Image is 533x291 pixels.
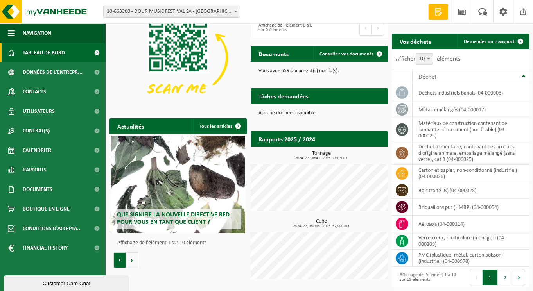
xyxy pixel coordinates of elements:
[396,269,457,286] div: Affichage de l'élément 1 à 10 sur 13 éléments
[416,53,433,65] span: 10
[418,74,436,80] span: Déchet
[413,250,529,267] td: PMC (plastique, métal, carton boisson) (industriel) (04-000978)
[4,274,131,291] iframe: chat widget
[413,232,529,250] td: verre creux, multicolore (ménager) (04-000209)
[23,238,68,258] span: Financial History
[126,252,138,268] button: Volgende
[372,20,384,36] button: Next
[251,46,296,61] h2: Documents
[513,270,525,285] button: Next
[109,118,152,134] h2: Actualités
[470,270,483,285] button: Previous
[23,102,55,121] span: Utilisateurs
[413,182,529,199] td: bois traité (B) (04-000028)
[258,68,380,74] p: Vous avez 659 document(s) non lu(s).
[416,54,433,64] span: 10
[103,6,240,18] span: 10-663300 - DOUR MUSIC FESTIVAL SA - DOUR
[23,62,83,82] span: Données de l'entrepr...
[23,199,70,219] span: Boutique en ligne
[255,224,388,228] span: 2024: 27,160 m3 - 2025: 57,000 m3
[413,84,529,101] td: déchets industriels banals (04-000008)
[113,252,126,268] button: Vorige
[23,180,52,199] span: Documents
[359,20,372,36] button: Previous
[413,101,529,118] td: métaux mélangés (04-000017)
[104,6,240,17] span: 10-663300 - DOUR MUSIC FESTIVAL SA - DOUR
[109,6,247,109] img: Download de VHEPlus App
[483,270,498,285] button: 1
[458,34,528,49] a: Demander un transport
[251,131,323,146] h2: Rapports 2025 / 2024
[251,88,316,104] h2: Tâches demandées
[23,23,51,43] span: Navigation
[319,52,373,57] span: Consulter vos documents
[23,219,82,238] span: Conditions d'accepta...
[255,219,388,228] h3: Cube
[23,121,50,141] span: Contrat(s)
[193,118,246,134] a: Tous les articles
[23,141,51,160] span: Calendrier
[111,136,246,233] a: Que signifie la nouvelle directive RED pour vous en tant que client ?
[413,199,529,216] td: briquaillons pur (HMRP) (04-000054)
[413,118,529,141] td: matériaux de construction contenant de l'amiante lié au ciment (non friable) (04-000023)
[255,151,388,160] h3: Tonnage
[392,34,439,49] h2: Vos déchets
[464,39,515,44] span: Demander un transport
[258,111,380,116] p: Aucune donnée disponible.
[498,270,513,285] button: 2
[23,43,65,62] span: Tableau de bord
[413,216,529,232] td: aérosols (04-000114)
[320,146,387,162] a: Consulter les rapports
[23,160,47,180] span: Rapports
[255,19,316,36] div: Affichage de l'élément 0 à 0 sur 0 éléments
[413,165,529,182] td: carton et papier, non-conditionné (industriel) (04-000026)
[396,56,460,62] label: Afficher éléments
[23,82,46,102] span: Contacts
[255,156,388,160] span: 2024: 277,864 t - 2025: 215,300 t
[117,240,243,246] p: Affichage de l'élément 1 sur 10 éléments
[313,46,387,62] a: Consulter vos documents
[413,141,529,165] td: déchet alimentaire, contenant des produits d'origine animale, emballage mélangé (sans verre), cat...
[117,212,230,225] span: Que signifie la nouvelle directive RED pour vous en tant que client ?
